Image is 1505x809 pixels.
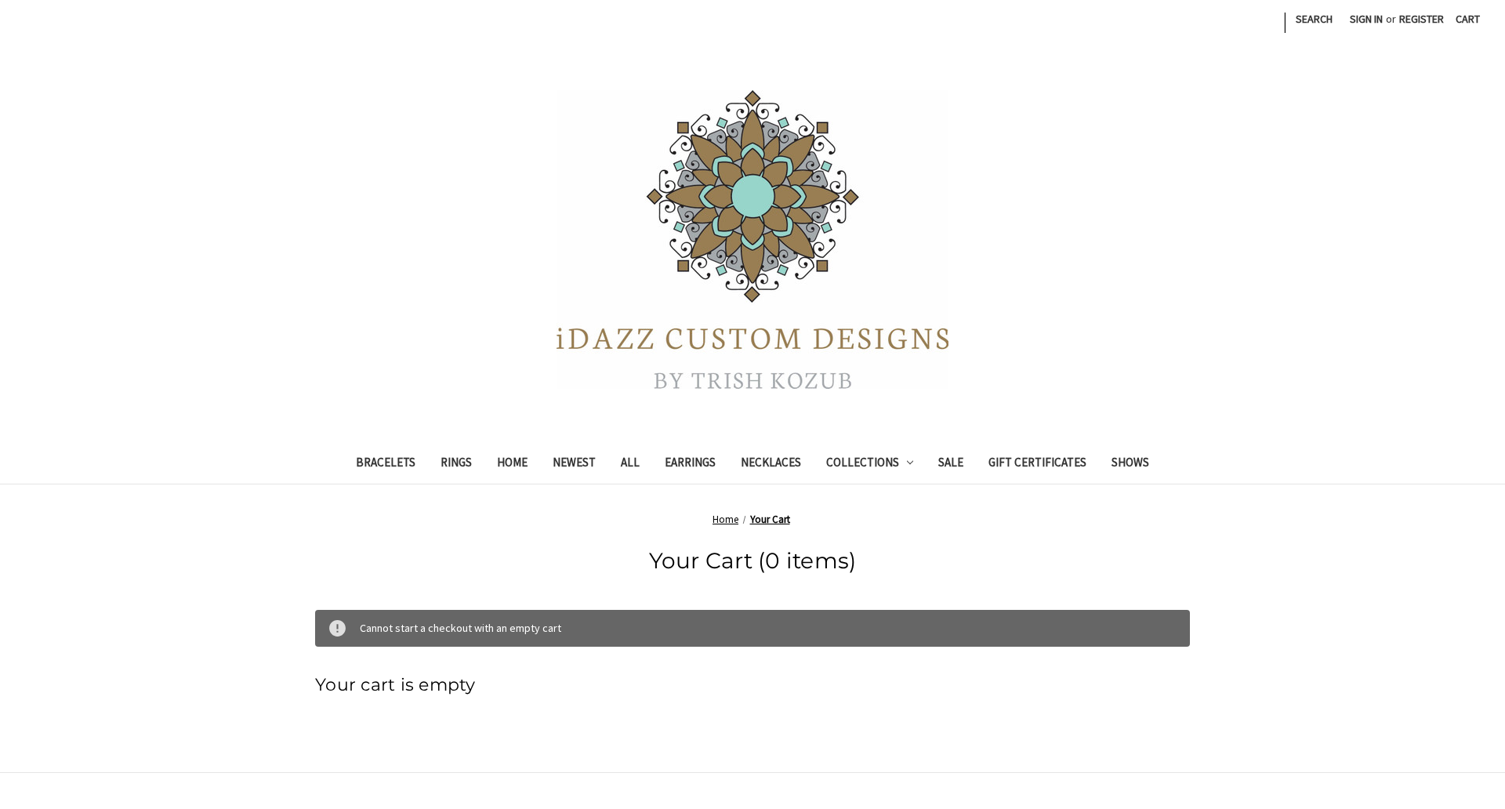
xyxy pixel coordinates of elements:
[315,512,1190,528] nav: Breadcrumb
[360,621,561,635] span: Cannot start a checkout with an empty cart
[1384,11,1398,27] span: or
[814,445,927,484] a: Collections
[540,445,608,484] a: Newest
[750,513,790,526] a: Your Cart
[608,445,652,484] a: All
[1456,12,1480,26] span: Cart
[1099,445,1162,484] a: Shows
[315,672,1190,698] h3: Your cart is empty
[652,445,728,484] a: Earrings
[728,445,814,484] a: Necklaces
[343,445,428,484] a: Bracelets
[557,90,948,389] img: iDazz Custom Designs
[315,544,1190,577] h1: Your Cart (0 items)
[428,445,484,484] a: Rings
[926,445,976,484] a: Sale
[1282,6,1287,36] li: |
[713,513,738,526] a: Home
[484,445,540,484] a: Home
[976,445,1099,484] a: Gift Certificates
